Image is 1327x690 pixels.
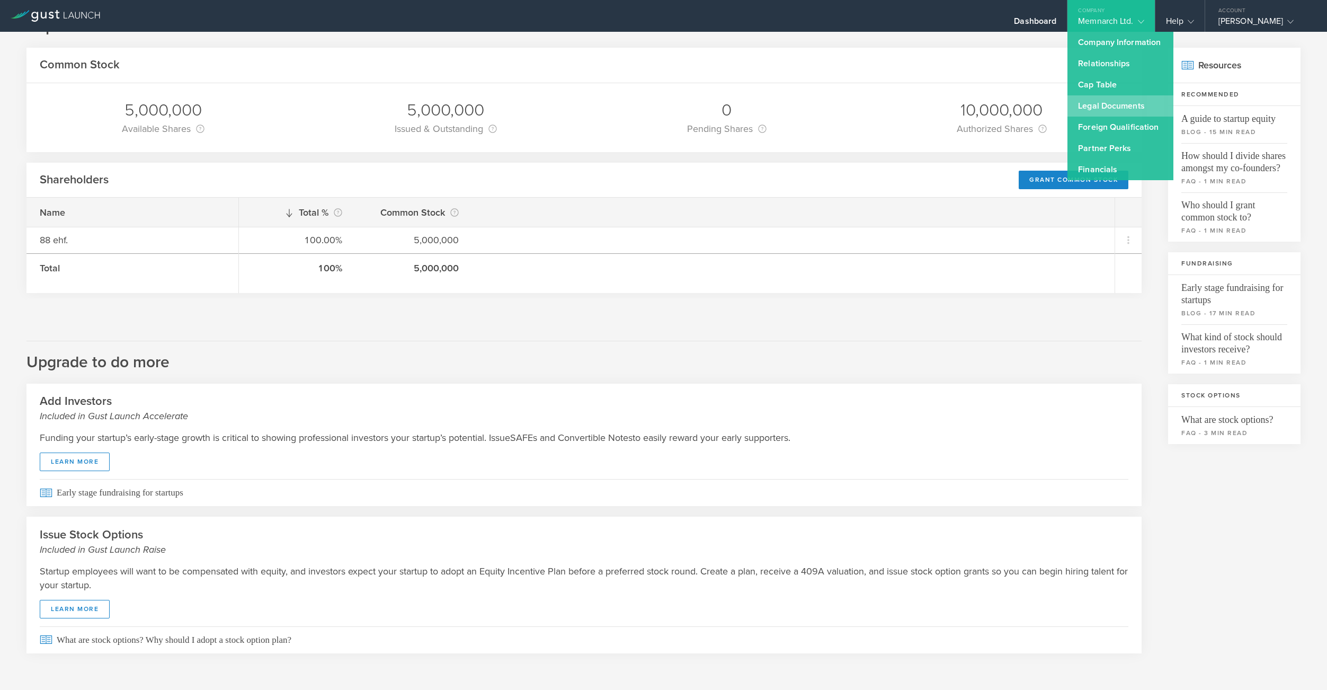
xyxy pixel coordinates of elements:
h3: Recommended [1168,83,1301,106]
a: Early stage fundraising for startups [26,479,1142,506]
a: A guide to startup equityblog - 15 min read [1168,106,1301,143]
small: faq - 1 min read [1181,358,1287,367]
div: 5,000,000 [369,233,459,247]
div: Common Stock [369,205,459,220]
h2: Upgrade to do more [26,341,1142,373]
small: faq - 1 min read [1181,226,1287,235]
div: Help [1166,16,1194,32]
div: 88 ehf. [40,233,225,247]
span: Who should I grant common stock to? [1181,192,1287,224]
span: What are stock options? Why should I adopt a stock option plan? [40,626,1128,653]
div: Name [40,206,225,219]
a: What kind of stock should investors receive?faq - 1 min read [1168,324,1301,374]
div: Dashboard [1014,16,1056,32]
div: 5,000,000 [369,261,459,275]
small: faq - 3 min read [1181,428,1287,438]
h3: Stock Options [1168,384,1301,407]
span: Early stage fundraising for startups [1181,275,1287,306]
div: Available Shares [122,121,204,136]
span: A guide to startup equity [1181,106,1287,125]
small: blog - 15 min read [1181,127,1287,137]
div: 5,000,000 [122,99,204,121]
a: learn more [40,600,110,618]
h2: Shareholders [40,172,109,188]
div: [PERSON_NAME] [1218,16,1308,32]
div: 0 [687,99,767,121]
div: Total [40,261,225,275]
iframe: Chat Widget [1274,639,1327,690]
a: learn more [40,453,110,471]
a: Early stage fundraising for startupsblog - 17 min read [1168,275,1301,324]
span: Early stage fundraising for startups [40,479,1128,506]
a: How should I divide shares amongst my co-founders?faq - 1 min read [1168,143,1301,192]
p: Startup employees will want to be compensated with equity, and investors expect your startup to a... [40,564,1128,592]
div: 100% [252,261,342,275]
p: Funding your startup’s early-stage growth is critical to showing professional investors your star... [40,431,1128,445]
div: Issued & Outstanding [395,121,497,136]
h2: Issue Stock Options [40,527,1128,556]
div: Pending Shares [687,121,767,136]
small: Included in Gust Launch Raise [40,543,1128,556]
h2: Resources [1168,48,1301,83]
a: What are stock options?faq - 3 min read [1168,407,1301,444]
small: Included in Gust Launch Accelerate [40,409,1128,423]
span: What are stock options? [1181,407,1287,426]
span: What kind of stock should investors receive? [1181,324,1287,356]
span: How should I divide shares amongst my co-founders? [1181,143,1287,174]
div: Memnarch Ltd. [1078,16,1144,32]
a: Who should I grant common stock to?faq - 1 min read [1168,192,1301,242]
small: faq - 1 min read [1181,176,1287,186]
span: SAFEs and Convertible Notes [510,431,633,445]
small: blog - 17 min read [1181,308,1287,318]
div: 10,000,000 [957,99,1047,121]
h2: Common Stock [40,57,120,73]
a: What are stock options? Why should I adopt a stock option plan? [26,626,1142,653]
h3: Fundraising [1168,252,1301,275]
div: 5,000,000 [395,99,497,121]
div: 100.00% [252,233,342,247]
div: Grant Common Stock [1019,171,1128,189]
div: Authorized Shares [957,121,1047,136]
div: Total % [252,205,342,220]
h2: Add Investors [40,394,1128,423]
